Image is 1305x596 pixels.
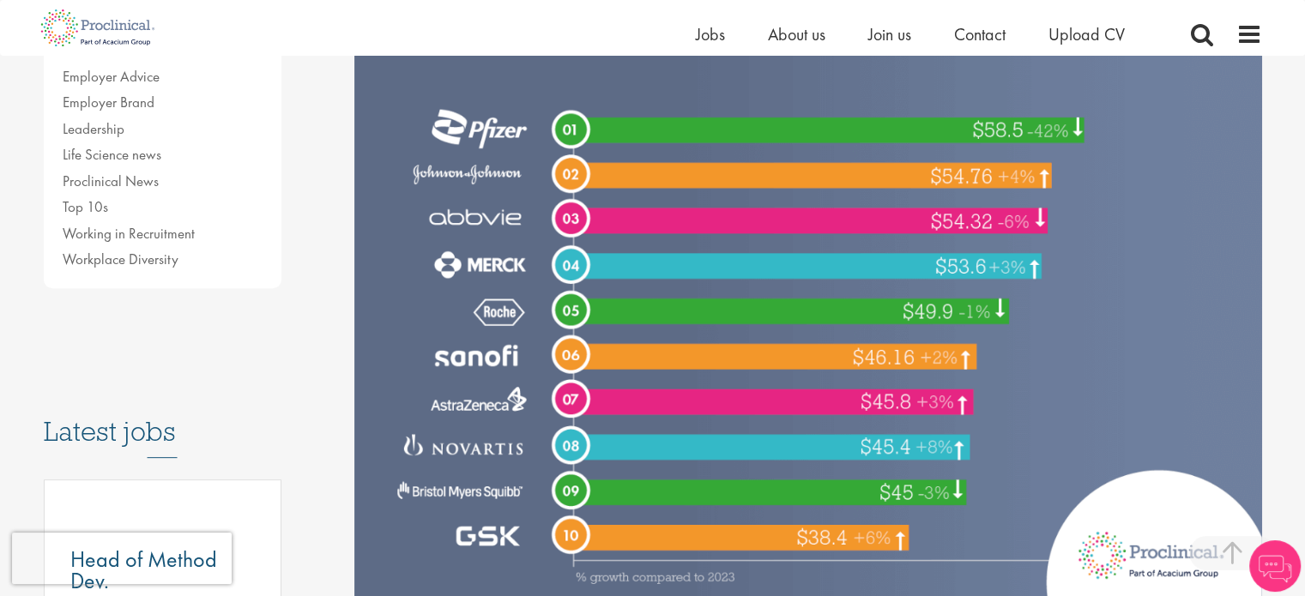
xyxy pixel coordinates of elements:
a: Employer Advice [63,67,160,86]
a: Life Science news [63,145,161,164]
h3: Latest jobs [44,374,282,458]
a: Working in Recruitment [63,224,195,243]
a: Join us [868,23,911,45]
a: About us [768,23,825,45]
a: Proclinical News [63,172,159,190]
img: Chatbot [1249,540,1301,592]
a: Jobs [696,23,725,45]
a: Top 10s [63,197,108,216]
a: Workplace Diversity [63,250,178,268]
a: Leadership [63,119,124,138]
a: Contact [954,23,1006,45]
iframe: reCAPTCHA [12,533,232,584]
a: Upload CV [1048,23,1125,45]
a: Employer Brand [63,93,154,111]
a: Head of Method Dev. [70,549,256,592]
